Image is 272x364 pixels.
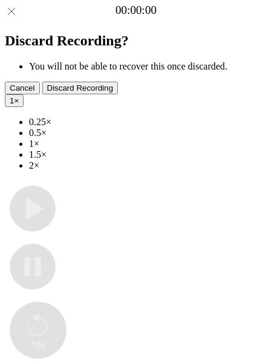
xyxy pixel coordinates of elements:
li: 0.25× [29,117,267,128]
li: 0.5× [29,128,267,138]
h2: Discard Recording? [5,33,267,49]
span: 1 [10,96,14,105]
button: Cancel [5,82,40,94]
li: 1.5× [29,149,267,160]
li: 1× [29,138,267,149]
li: 2× [29,160,267,171]
button: 1× [5,94,24,107]
li: You will not be able to recover this once discarded. [29,61,267,72]
a: 00:00:00 [115,4,157,17]
button: Discard Recording [42,82,118,94]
